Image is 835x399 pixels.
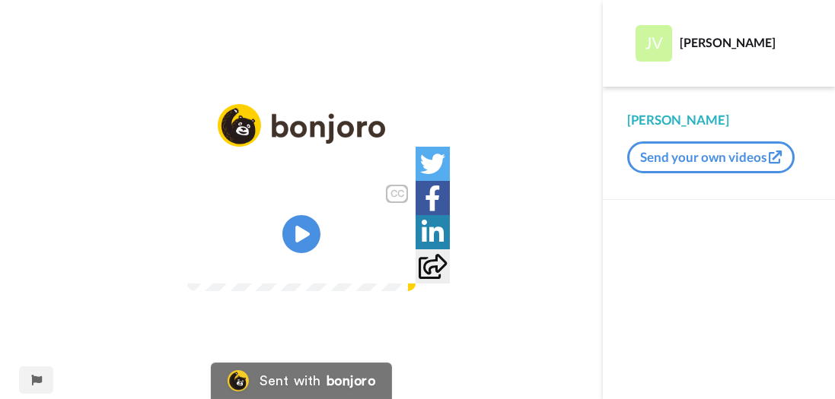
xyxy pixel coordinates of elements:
span: 0:00 [198,253,225,271]
div: CC [387,186,406,201]
img: Full screen [387,255,402,270]
div: [PERSON_NAME] [680,35,810,49]
div: bonjoro [327,374,375,388]
a: Bonjoro LogoSent withbonjoro [211,363,392,399]
div: Sent with [260,374,320,388]
img: logo_full.png [218,104,385,147]
img: Bonjoro Logo [228,370,249,391]
span: 0:40 [236,253,263,271]
button: Send your own videos [627,141,795,173]
div: [PERSON_NAME] [627,111,811,129]
img: Profile Image [636,25,672,62]
span: / [228,253,233,271]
